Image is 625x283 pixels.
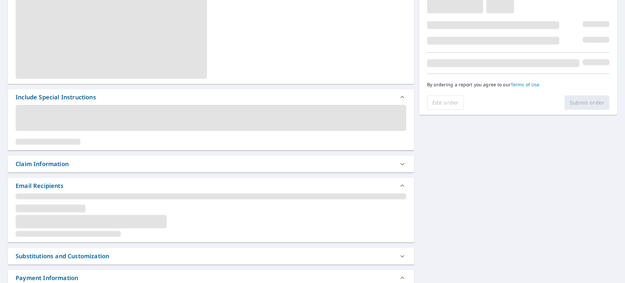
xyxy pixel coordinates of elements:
[8,178,414,193] div: Email Recipients
[8,156,414,172] div: Claim Information
[8,89,414,105] div: Include Special Instructions
[16,160,69,168] div: Claim Information
[16,252,109,261] div: Substitutions and Customization
[427,82,609,88] p: By ordering a report you agree to our
[511,81,540,88] a: Terms of Use
[16,93,96,102] div: Include Special Instructions
[16,181,63,190] div: Email Recipients
[8,248,414,264] div: Substitutions and Customization
[16,274,78,282] div: Payment Information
